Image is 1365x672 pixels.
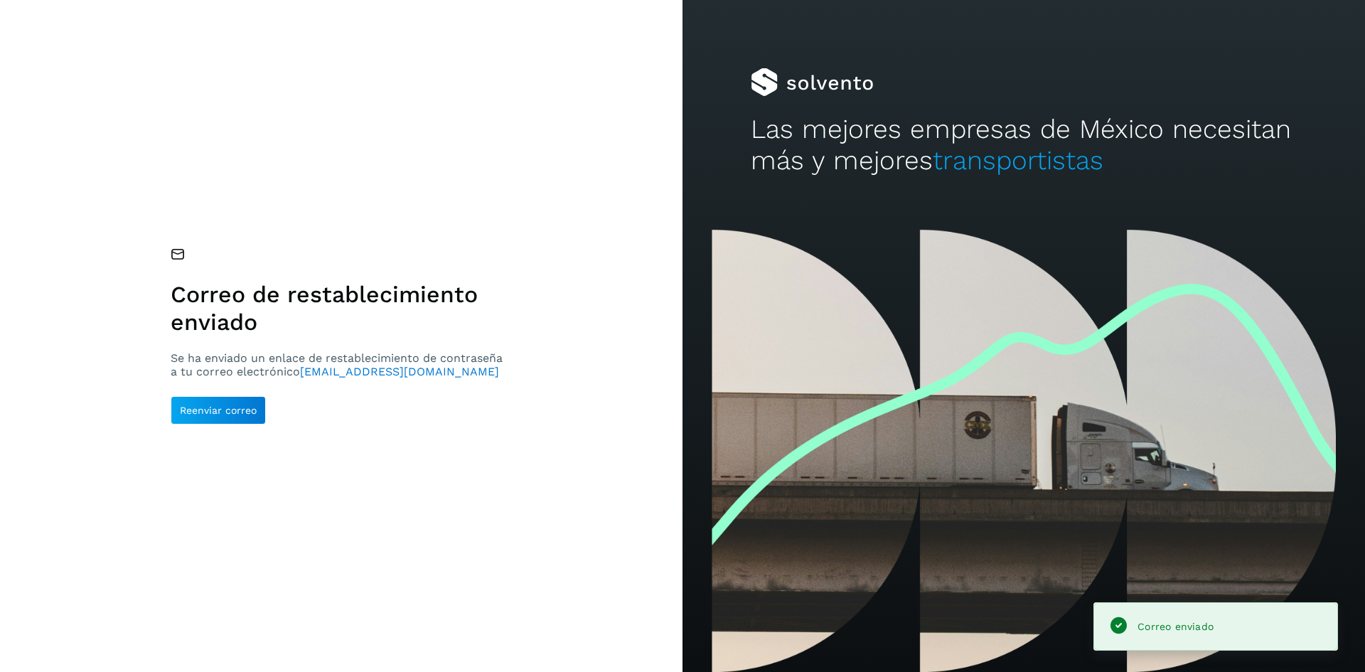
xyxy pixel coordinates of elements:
[171,281,508,336] h1: Correo de restablecimiento enviado
[300,365,499,378] span: [EMAIL_ADDRESS][DOMAIN_NAME]
[751,114,1297,177] h2: Las mejores empresas de México necesitan más y mejores
[180,405,257,415] span: Reenviar correo
[171,396,266,425] button: Reenviar correo
[933,145,1103,176] span: transportistas
[1137,621,1214,632] span: Correo enviado
[171,351,508,378] p: Se ha enviado un enlace de restablecimiento de contraseña a tu correo electrónico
